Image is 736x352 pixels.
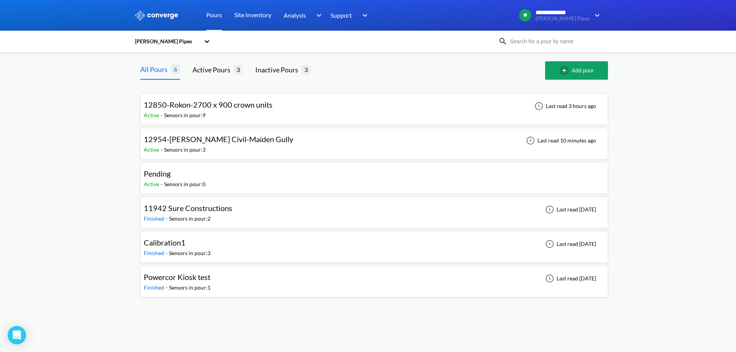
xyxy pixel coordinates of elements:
div: Last read [DATE] [541,205,598,214]
div: Last read [DATE] [541,239,598,249]
span: 11942 Sure Constructions [144,203,232,213]
div: Last read 10 minutes ago [522,136,598,145]
span: - [161,146,164,153]
span: Powercor Kiosk test [144,272,210,282]
span: - [166,250,169,256]
img: downArrow.svg [311,11,324,20]
span: 12954-[PERSON_NAME] Civil-Maiden Gully [144,134,293,144]
span: 3 [301,65,311,74]
div: Sensors in pour: 2 [169,214,210,223]
span: 3 [233,65,243,74]
div: Sensors in pour: 9 [164,111,205,120]
span: Active [144,112,161,118]
a: Powercor Kiosk testFinished-Sensors in pour:1Last read [DATE] [140,275,608,281]
span: - [161,112,164,118]
span: Active [144,146,161,153]
button: Add pour [545,61,608,80]
div: [PERSON_NAME] Pipes [134,37,200,46]
div: All Pours [140,64,171,75]
span: Pending [144,169,171,178]
img: logo_ewhite.svg [134,10,179,20]
div: Active Pours [192,64,233,75]
span: - [161,181,164,187]
span: Support [330,10,352,20]
span: 12850-Rokon-2700 x 900 crown units [144,100,273,109]
div: Last read [DATE] [541,274,598,283]
span: - [166,215,169,222]
a: 11942 Sure ConstructionsFinished-Sensors in pour:2Last read [DATE] [140,206,608,212]
span: Finished [144,215,166,222]
div: Inactive Pours [255,64,301,75]
span: Finished [144,284,166,291]
span: [PERSON_NAME] Pipes [536,16,590,21]
div: Sensors in pour: 1 [169,283,210,292]
a: Calibration1Finished-Sensors in pour:3Last read [DATE] [140,240,608,247]
span: Calibration1 [144,238,186,247]
input: Search for a pour by name [508,37,600,46]
span: Finished [144,250,166,256]
div: Open Intercom Messenger [8,326,26,344]
span: Active [144,181,161,187]
div: Sensors in pour: 3 [164,146,205,154]
span: Analysis [284,10,306,20]
a: PendingActive-Sensors in pour:0 [140,171,608,178]
span: 6 [171,64,180,74]
a: 12850-Rokon-2700 x 900 crown unitsActive-Sensors in pour:9Last read 3 hours ago [140,102,608,109]
div: Sensors in pour: 0 [164,180,205,188]
img: downArrow.svg [357,11,370,20]
div: Sensors in pour: 3 [169,249,210,257]
img: icon-search.svg [498,37,508,46]
img: add-circle-outline.svg [560,66,572,75]
span: - [166,284,169,291]
img: downArrow.svg [590,11,602,20]
div: Last read 3 hours ago [531,102,598,111]
a: 12954-[PERSON_NAME] Civil-Maiden GullyActive-Sensors in pour:3Last read 10 minutes ago [140,137,608,143]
